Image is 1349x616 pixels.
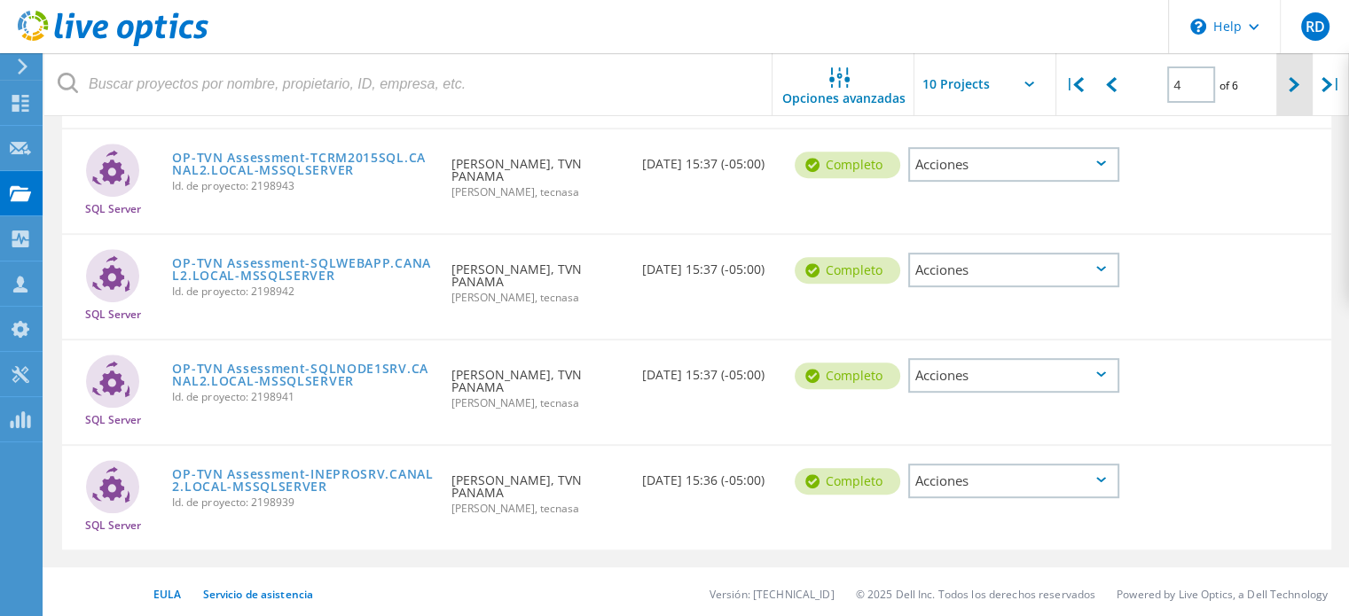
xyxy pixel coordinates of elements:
[172,152,434,176] a: OP-TVN Assessment-TCRM2015SQL.CANAL2.LOCAL-MSSQLSERVER
[1117,587,1328,602] li: Powered by Live Optics, a Dell Technology
[908,464,1119,498] div: Acciones
[85,415,141,425] span: SQL Server
[795,257,900,284] div: completo
[85,204,141,214] span: SQL Server
[795,363,900,389] div: completo
[908,147,1119,182] div: Acciones
[85,309,141,320] span: SQL Server
[451,503,624,514] span: [PERSON_NAME], tecnasa
[18,37,208,50] a: Live Optics Dashboard
[44,53,773,115] input: Buscar proyectos por nombre, propietario, ID, empresa, etc.
[795,468,900,495] div: completo
[172,497,434,508] span: Id. de proyecto: 2198939
[1190,19,1206,35] svg: \n
[782,92,906,105] span: Opciones avanzadas
[633,446,786,504] div: [DATE] 15:36 (-05:00)
[856,587,1096,602] li: © 2025 Dell Inc. Todos los derechos reservados
[443,235,633,321] div: [PERSON_NAME], TVN PANAMA
[153,587,181,602] a: EULA
[710,587,835,602] li: Versión: [TECHNICAL_ID]
[202,587,313,602] a: Servicio de asistencia
[172,363,434,387] a: OP-TVN Assessment-SQLNODE1SRV.CANAL2.LOCAL-MSSQLSERVER
[633,340,786,399] div: [DATE] 15:37 (-05:00)
[908,358,1119,393] div: Acciones
[795,152,900,178] div: completo
[443,129,633,215] div: [PERSON_NAME], TVN PANAMA
[172,257,434,282] a: OP-TVN Assessment-SQLWEBAPP.CANAL2.LOCAL-MSSQLSERVER
[1056,53,1093,116] div: |
[443,446,633,532] div: [PERSON_NAME], TVN PANAMA
[172,181,434,191] span: Id. de proyecto: 2198943
[85,520,141,531] span: SQL Server
[172,286,434,297] span: Id. de proyecto: 2198942
[443,340,633,426] div: [PERSON_NAME], TVN PANAMA
[1305,19,1324,34] span: RD
[633,235,786,293] div: [DATE] 15:37 (-05:00)
[908,253,1119,287] div: Acciones
[451,398,624,409] span: [PERSON_NAME], tecnasa
[172,468,434,493] a: OP-TVN Assessment-INEPROSRV.CANAL2.LOCAL-MSSQLSERVER
[1313,53,1349,116] div: |
[451,292,624,303] span: [PERSON_NAME], tecnasa
[633,129,786,188] div: [DATE] 15:37 (-05:00)
[451,187,624,198] span: [PERSON_NAME], tecnasa
[172,392,434,402] span: Id. de proyecto: 2198941
[1220,78,1238,93] span: of 6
